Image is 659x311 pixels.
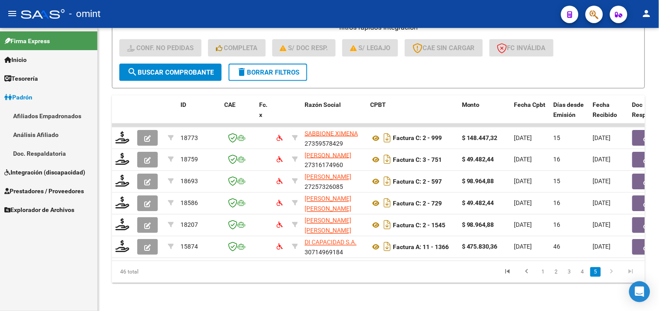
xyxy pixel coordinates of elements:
datatable-header-cell: Razón Social [301,96,367,134]
strong: Factura A: 11 - 1366 [393,244,449,251]
a: 1 [538,267,548,277]
div: 46 total [112,261,217,283]
li: page 1 [537,265,550,280]
span: Borrar Filtros [236,68,299,76]
span: [PERSON_NAME] [305,174,351,181]
span: SABBIONE XIMENA [305,130,358,137]
span: S/ Doc Resp. [280,44,328,52]
span: Explorador de Archivos [4,205,74,215]
span: [DATE] [593,200,611,207]
strong: $ 475.830,36 [462,243,498,250]
span: Firma Express [4,36,50,46]
span: Fc. x [259,101,267,118]
span: [PERSON_NAME] [PERSON_NAME] [305,195,351,212]
mat-icon: menu [7,8,17,19]
span: [DATE] [593,178,611,185]
span: Fecha Recibido [593,101,617,118]
a: 5 [590,267,601,277]
span: S/ legajo [350,44,390,52]
li: page 2 [550,265,563,280]
div: 27359578429 [305,129,363,147]
i: Descargar documento [382,153,393,167]
div: 27207295340 [305,216,363,234]
strong: Factura C: 2 - 729 [393,200,442,207]
span: 15 [554,178,561,185]
span: CAE [224,101,236,108]
button: S/ legajo [342,39,398,57]
span: 16 [554,156,561,163]
span: Completa [216,44,258,52]
span: [PERSON_NAME] [305,152,351,159]
strong: Factura C: 3 - 751 [393,157,442,164]
datatable-header-cell: Fc. x [256,96,273,134]
mat-icon: delete [236,67,247,77]
datatable-header-cell: ID [177,96,221,134]
span: 18759 [180,156,198,163]
span: [DATE] [514,243,532,250]
i: Descargar documento [382,218,393,232]
button: Completa [208,39,266,57]
span: [DATE] [593,156,611,163]
li: page 4 [576,265,589,280]
span: - omint [69,4,101,24]
span: Fecha Cpbt [514,101,546,108]
span: [DATE] [514,200,532,207]
div: Open Intercom Messenger [629,281,650,302]
span: 18207 [180,222,198,229]
button: FC Inválida [489,39,554,57]
strong: $ 98.964,88 [462,178,494,185]
span: CPBT [370,101,386,108]
a: go to first page [499,267,516,277]
span: 18773 [180,134,198,141]
span: Buscar Comprobante [127,68,214,76]
span: 15874 [180,243,198,250]
span: Razón Social [305,101,341,108]
span: 18693 [180,178,198,185]
button: Conf. no pedidas [119,39,201,57]
span: Integración (discapacidad) [4,167,85,177]
span: Padrón [4,92,32,102]
span: [DATE] [514,156,532,163]
span: 15 [554,134,561,141]
strong: $ 49.482,44 [462,200,494,207]
div: 23145570514 [305,194,363,212]
a: 4 [577,267,588,277]
span: [DATE] [593,243,611,250]
span: Prestadores / Proveedores [4,186,84,196]
span: [PERSON_NAME] [PERSON_NAME] [305,217,351,234]
div: 30714969184 [305,238,363,256]
i: Descargar documento [382,196,393,210]
span: Conf. no pedidas [127,44,194,52]
div: 27316174960 [305,150,363,169]
i: Descargar documento [382,174,393,188]
li: page 5 [589,265,602,280]
span: Monto [462,101,480,108]
a: 3 [564,267,575,277]
a: go to previous page [519,267,535,277]
a: go to next page [604,267,620,277]
i: Descargar documento [382,240,393,254]
button: Buscar Comprobante [119,64,222,81]
strong: Factura C: 2 - 999 [393,135,442,142]
span: Días desde Emisión [554,101,584,118]
span: Tesorería [4,74,38,83]
i: Descargar documento [382,131,393,145]
strong: $ 49.482,44 [462,156,494,163]
span: 16 [554,222,561,229]
span: [DATE] [593,222,611,229]
span: CAE SIN CARGAR [413,44,475,52]
strong: $ 98.964,88 [462,222,494,229]
button: Borrar Filtros [229,64,307,81]
a: 2 [551,267,562,277]
button: CAE SIN CARGAR [405,39,483,57]
datatable-header-cell: Días desde Emisión [550,96,590,134]
a: go to last page [623,267,639,277]
span: [DATE] [514,178,532,185]
span: 46 [554,243,561,250]
datatable-header-cell: Fecha Recibido [590,96,629,134]
strong: Factura C: 2 - 1545 [393,222,445,229]
datatable-header-cell: Monto [458,96,511,134]
span: 18586 [180,200,198,207]
span: 16 [554,200,561,207]
span: [DATE] [593,134,611,141]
